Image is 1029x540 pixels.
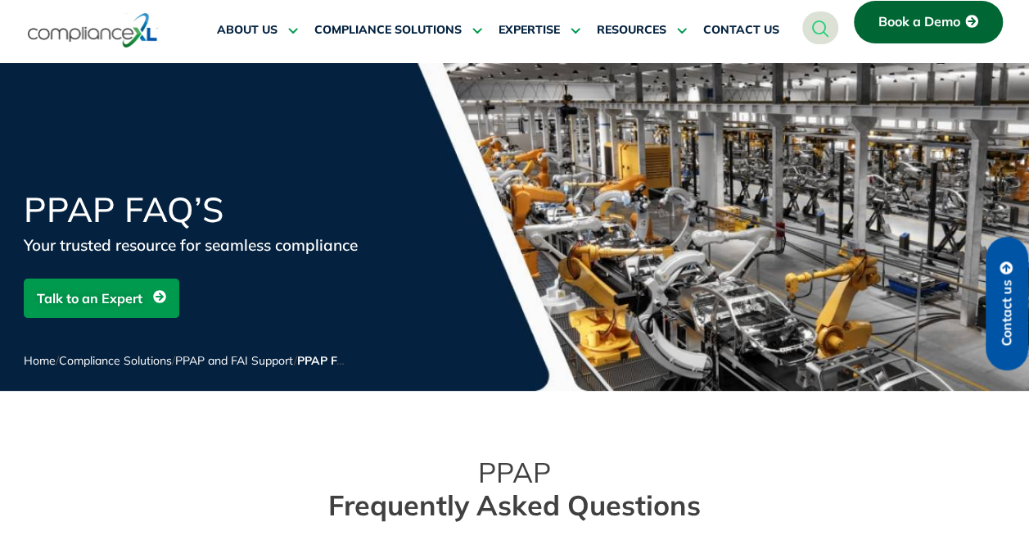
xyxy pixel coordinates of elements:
[24,353,56,368] a: Home
[24,353,363,368] span: / / /
[703,11,779,50] a: CONTACT US
[217,23,278,38] span: ABOUT US
[854,1,1003,43] a: Book a Demo
[24,193,417,227] h1: PPAP FAQ’s
[878,15,960,29] span: Book a Demo
[597,11,687,50] a: RESOURCES
[499,23,560,38] span: EXPERTISE
[297,353,363,368] span: PPAP FAQ’s
[175,353,294,368] a: PPAP and FAI Support
[59,353,172,368] a: Compliance Solutions
[24,234,417,256] div: Your trusted resource for seamless compliance
[32,456,998,522] h2: PPAP
[499,11,580,50] a: EXPERTISE
[217,11,298,50] a: ABOUT US
[37,283,142,314] span: Talk to an Expert
[314,23,462,38] span: COMPLIANCE SOLUTIONS
[24,279,179,318] a: Talk to an Expert
[314,11,482,50] a: COMPLIANCE SOLUTIONS
[1000,279,1014,346] span: Contact us
[802,11,838,44] a: navsearch-button
[28,11,158,49] img: logo-one.svg
[986,237,1028,370] a: Contact us
[597,23,666,38] span: RESOURCES
[328,488,701,523] b: Frequently Asked Questions
[703,23,779,38] span: CONTACT US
